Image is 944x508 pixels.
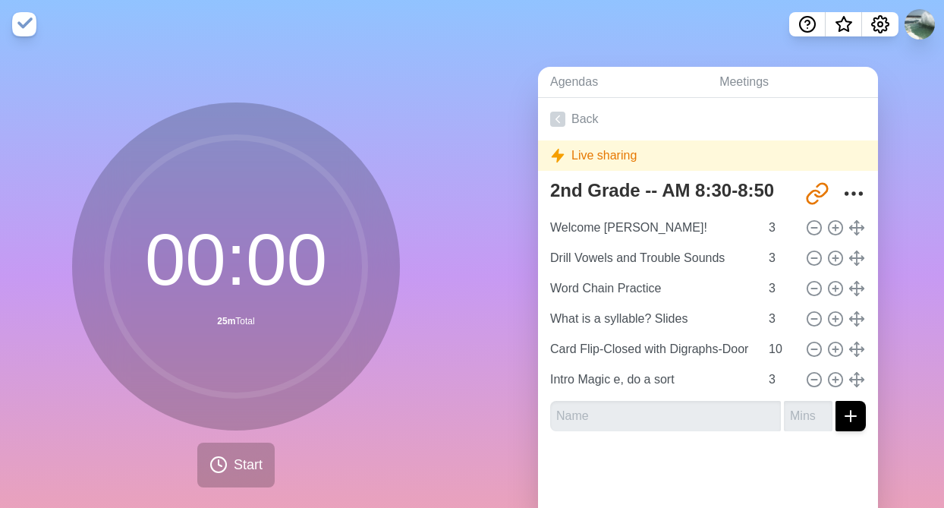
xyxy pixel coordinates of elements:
img: timeblocks logo [12,12,36,36]
input: Mins [763,213,799,243]
input: Name [544,243,760,273]
input: Name [544,364,760,395]
a: Back [538,98,878,140]
input: Mins [784,401,832,431]
a: Meetings [707,67,878,98]
input: Name [544,273,760,304]
button: Help [789,12,826,36]
button: Start [197,443,275,487]
a: Agendas [538,67,707,98]
button: What’s new [826,12,862,36]
input: Name [544,213,760,243]
span: Start [234,455,263,475]
button: Settings [862,12,898,36]
input: Mins [763,243,799,273]
input: Mins [763,304,799,334]
input: Name [544,334,760,364]
div: Live sharing [538,140,878,171]
input: Name [550,401,781,431]
button: More [839,178,869,209]
button: Share link [802,178,832,209]
input: Name [544,304,760,334]
input: Mins [763,334,799,364]
input: Mins [763,364,799,395]
input: Mins [763,273,799,304]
